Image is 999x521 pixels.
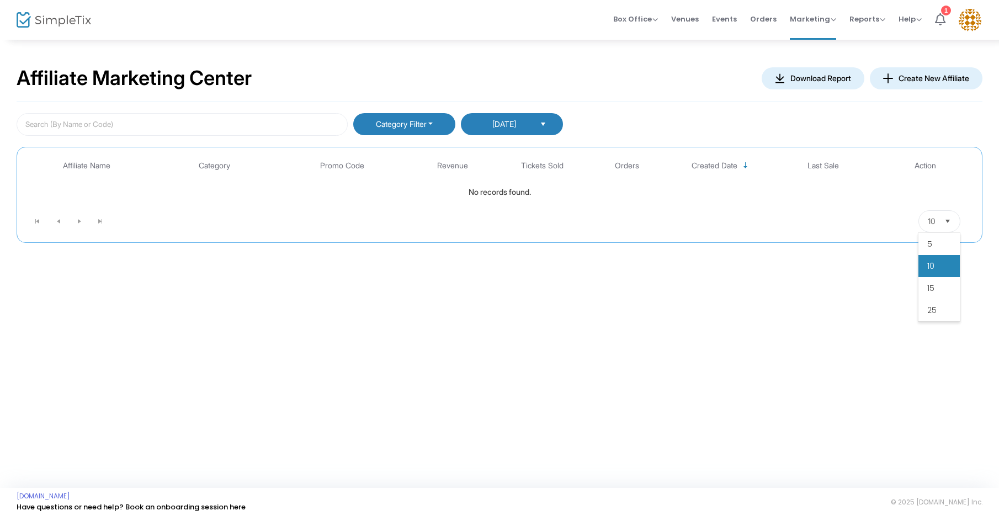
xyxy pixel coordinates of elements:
span: Reports [849,14,885,24]
div: Data table [23,153,976,206]
span: Orders [615,161,639,171]
span: 15 [927,283,934,294]
input: Search (By Name or Code) [17,113,348,136]
span: 5 [927,238,932,249]
span: Marketing [790,14,836,24]
a: Have questions or need help? Book an onboarding session here [17,502,246,512]
img: donwload-icon [775,73,785,83]
span: Promo Code [320,161,364,171]
button: Select [535,119,551,130]
span: Sortable [741,161,750,170]
span: Venues [671,5,699,33]
span: Box Office [613,14,658,24]
td: No records found. [23,178,976,206]
div: 1 [941,6,951,15]
button: Create New Affiliate [870,67,982,89]
span: Affiliate Name [63,161,110,171]
a: [DOMAIN_NAME] [17,492,70,501]
th: Action [874,153,976,179]
span: 10 [928,216,936,227]
span: Category [199,161,230,171]
th: Revenue [406,153,499,179]
span: Created Date [692,161,737,171]
h2: Affiliate Marketing Center [17,66,252,91]
span: 25 [927,305,937,316]
span: Orders [750,5,777,33]
th: Tickets Sold [499,153,584,179]
span: [DATE] [477,120,531,129]
img: donwload-icon [883,73,893,83]
span: © 2025 [DOMAIN_NAME] Inc. [891,498,982,507]
span: Help [899,14,922,24]
span: 10 [927,260,934,272]
button: Select [940,211,955,232]
button: Category Filter [353,113,455,135]
span: Events [712,5,737,33]
button: Download Report [762,67,864,89]
th: Last Sale [772,153,874,179]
